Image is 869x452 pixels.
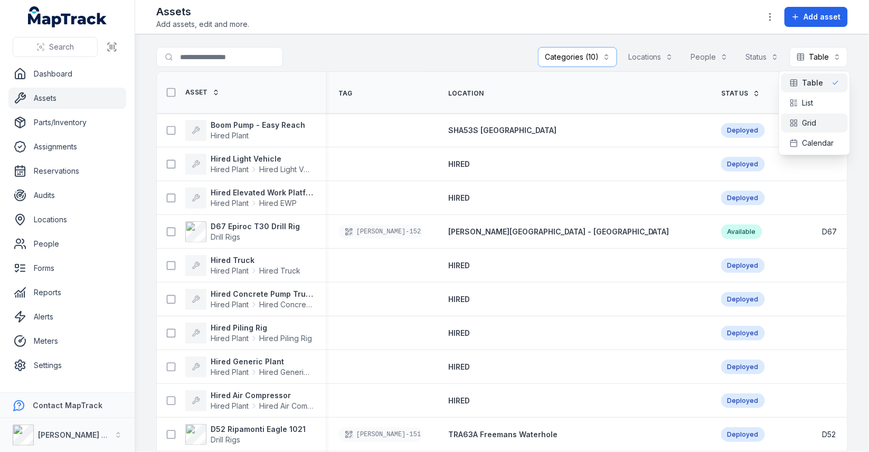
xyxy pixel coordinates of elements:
[802,78,824,88] span: Table
[802,98,814,108] span: List
[802,118,817,128] span: Grid
[790,47,848,67] button: Table
[802,138,834,148] span: Calendar
[779,71,851,155] div: Table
